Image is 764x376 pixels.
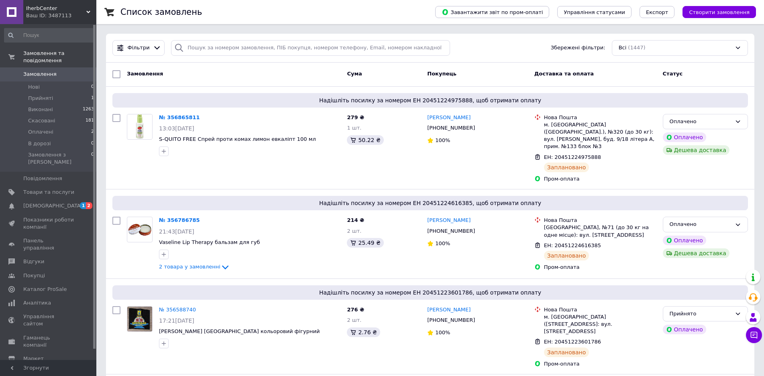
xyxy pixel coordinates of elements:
div: [GEOGRAPHIC_DATA], №71 (до 30 кг на одне місце): вул. [STREET_ADDRESS] [544,224,656,238]
span: 1263 [83,106,94,113]
div: Нова Пошта [544,306,656,313]
span: ЕН: 20451223601786 [544,339,601,345]
div: Заплановано [544,163,589,172]
span: 21:43[DATE] [159,228,194,235]
a: Створити замовлення [674,9,756,15]
span: 2 шт. [347,228,361,234]
span: 100% [435,137,450,143]
div: 50.22 ₴ [347,135,383,145]
span: Замовлення з [PERSON_NAME] [28,151,91,166]
span: Повідомлення [23,175,62,182]
span: Прийняті [28,95,53,102]
span: IherbCenter [26,5,86,12]
div: Оплачено [670,118,731,126]
div: 2.76 ₴ [347,327,380,337]
div: Заплановано [544,251,589,260]
span: Нові [28,83,40,91]
span: Надішліть посилку за номером ЕН 20451224616385, щоб отримати оплату [116,199,745,207]
div: 25.49 ₴ [347,238,383,248]
span: (1447) [628,45,645,51]
span: [DEMOGRAPHIC_DATA] [23,202,83,209]
span: Управління сайтом [23,313,74,327]
span: Cума [347,71,362,77]
span: Замовлення та повідомлення [23,50,96,64]
span: Оплачені [28,128,53,136]
a: S-QUITO FREE Спрей проти комах лимон евкаліпт 100 мл [159,136,316,142]
span: Каталог ProSale [23,286,67,293]
span: 2 [86,202,92,209]
span: Маркет [23,355,44,362]
span: Всі [619,44,627,52]
div: Прийнято [670,310,731,318]
button: Створити замовлення [683,6,756,18]
div: Дешева доставка [663,248,729,258]
span: Відгуки [23,258,44,265]
div: м. [GEOGRAPHIC_DATA] ([GEOGRAPHIC_DATA].), №320 (до 30 кг): вул. [PERSON_NAME], буд. 9/18 літера ... [544,121,656,150]
span: Завантажити звіт по пром-оплаті [442,8,543,16]
div: Пром-оплата [544,264,656,271]
span: [PHONE_NUMBER] [427,125,475,131]
span: 100% [435,240,450,246]
span: 1 [91,95,94,102]
div: Оплачено [663,236,706,245]
a: Фото товару [127,217,153,242]
div: м. [GEOGRAPHIC_DATA] ([STREET_ADDRESS]: вул. [STREET_ADDRESS] [544,313,656,335]
div: Оплачено [663,325,706,334]
div: Нова Пошта [544,217,656,224]
span: Аналітика [23,299,51,307]
span: Скасовані [28,117,55,124]
div: Пром-оплата [544,360,656,368]
span: Надішліть посилку за номером ЕН 20451223601786, щоб отримати оплату [116,289,745,297]
div: Ваш ID: 3487113 [26,12,96,19]
span: Покупці [23,272,45,279]
span: Експорт [646,9,668,15]
button: Управління статусами [557,6,632,18]
span: Створити замовлення [689,9,750,15]
span: 2 шт. [347,317,361,323]
span: Збережені фільтри: [551,44,605,52]
span: В дорозі [28,140,51,147]
div: Дешева доставка [663,145,729,155]
span: Показники роботи компанії [23,216,74,231]
span: 2 [91,128,94,136]
span: Надішліть посилку за номером ЕН 20451224975888, щоб отримати оплату [116,96,745,104]
a: № 356588740 [159,307,196,313]
img: Фото товару [127,307,152,331]
span: 1 [80,202,86,209]
button: Експорт [640,6,675,18]
span: 181 [86,117,94,124]
button: Завантажити звіт по пром-оплаті [435,6,549,18]
span: Статус [663,71,683,77]
a: [PERSON_NAME] [427,306,471,314]
span: 214 ₴ [347,217,364,223]
span: 0 [91,83,94,91]
div: Заплановано [544,348,589,357]
span: 276 ₴ [347,307,364,313]
span: Покупець [427,71,456,77]
a: 2 товара у замовленні [159,264,230,270]
div: Нова Пошта [544,114,656,121]
a: № 356865811 [159,114,200,120]
span: 1 шт. [347,125,361,131]
span: Панель управління [23,237,74,252]
span: ЕН: 20451224616385 [544,242,601,248]
span: [PERSON_NAME] [GEOGRAPHIC_DATA] кольоровий фігурний [159,328,320,334]
div: Оплачено [663,132,706,142]
span: 13:03[DATE] [159,125,194,132]
a: Фото товару [127,306,153,332]
span: 100% [435,329,450,335]
span: Доставка та оплата [534,71,594,77]
span: [PHONE_NUMBER] [427,317,475,323]
h1: Список замовлень [120,7,202,17]
a: [PERSON_NAME] [427,114,471,122]
span: 0 [91,140,94,147]
div: Оплачено [670,220,731,229]
span: Гаманець компанії [23,334,74,349]
span: Vaseline Lip Therapy бальзам для губ [159,239,260,245]
span: Замовлення [127,71,163,77]
input: Пошук за номером замовлення, ПІБ покупця, номером телефону, Email, номером накладної [171,40,450,56]
img: Фото товару [127,114,152,139]
span: Замовлення [23,71,57,78]
a: [PERSON_NAME] [427,217,471,224]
